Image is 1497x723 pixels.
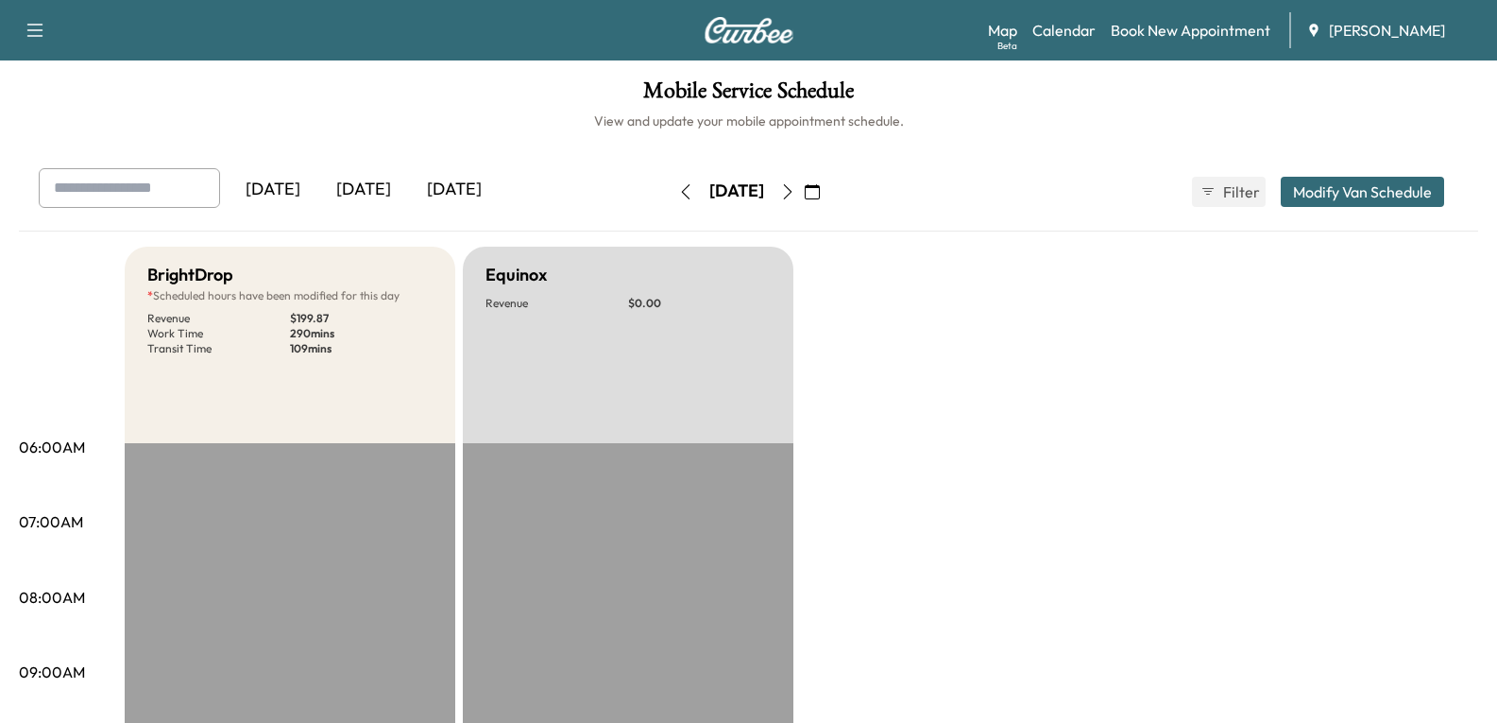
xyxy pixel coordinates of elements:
[988,19,1017,42] a: MapBeta
[19,661,85,683] p: 09:00AM
[19,510,83,533] p: 07:00AM
[147,262,233,288] h5: BrightDrop
[1032,19,1096,42] a: Calendar
[147,288,433,303] p: Scheduled hours have been modified for this day
[1223,181,1257,203] span: Filter
[1111,19,1270,42] a: Book New Appointment
[19,112,1478,130] h6: View and update your mobile appointment schedule.
[147,326,290,341] p: Work Time
[290,326,433,341] p: 290 mins
[147,341,290,356] p: Transit Time
[19,436,85,458] p: 06:00AM
[628,296,771,311] p: $ 0.00
[1329,19,1445,42] span: [PERSON_NAME]
[290,311,433,326] p: $ 199.87
[228,168,318,212] div: [DATE]
[485,296,628,311] p: Revenue
[147,311,290,326] p: Revenue
[318,168,409,212] div: [DATE]
[1281,177,1444,207] button: Modify Van Schedule
[409,168,500,212] div: [DATE]
[290,341,433,356] p: 109 mins
[19,79,1478,112] h1: Mobile Service Schedule
[485,262,547,288] h5: Equinox
[19,586,85,609] p: 08:00AM
[1192,177,1266,207] button: Filter
[704,17,794,43] img: Curbee Logo
[997,39,1017,53] div: Beta
[709,180,764,203] div: [DATE]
